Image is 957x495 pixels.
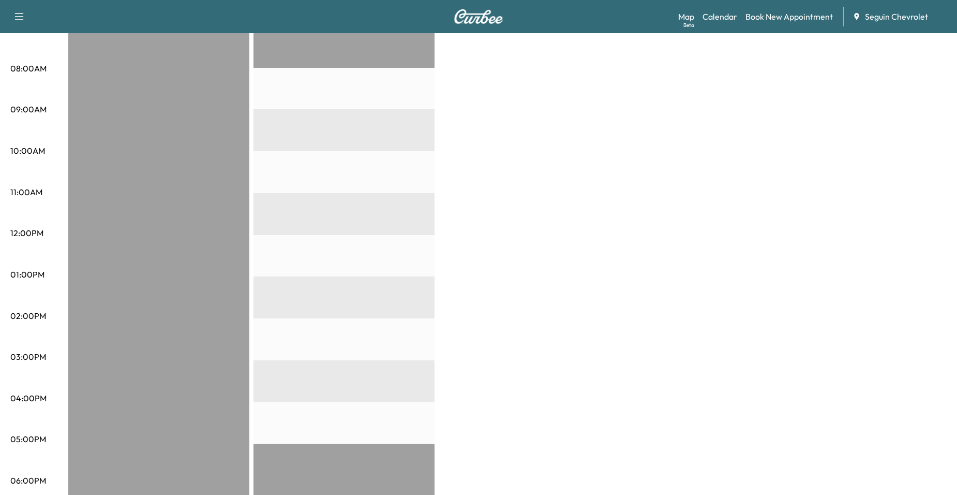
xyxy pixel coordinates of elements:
p: 02:00PM [10,310,46,322]
p: 09:00AM [10,103,47,115]
p: 04:00PM [10,392,47,404]
a: MapBeta [678,10,694,23]
p: 05:00PM [10,433,46,445]
p: 06:00PM [10,474,46,487]
a: Book New Appointment [745,10,833,23]
p: 12:00PM [10,227,43,239]
p: 01:00PM [10,268,44,281]
a: Calendar [702,10,737,23]
div: Beta [683,21,694,29]
p: 08:00AM [10,62,47,75]
img: Curbee Logo [454,9,503,24]
p: 10:00AM [10,144,45,157]
span: Seguin Chevrolet [865,10,928,23]
p: 11:00AM [10,186,42,198]
p: 03:00PM [10,351,46,363]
